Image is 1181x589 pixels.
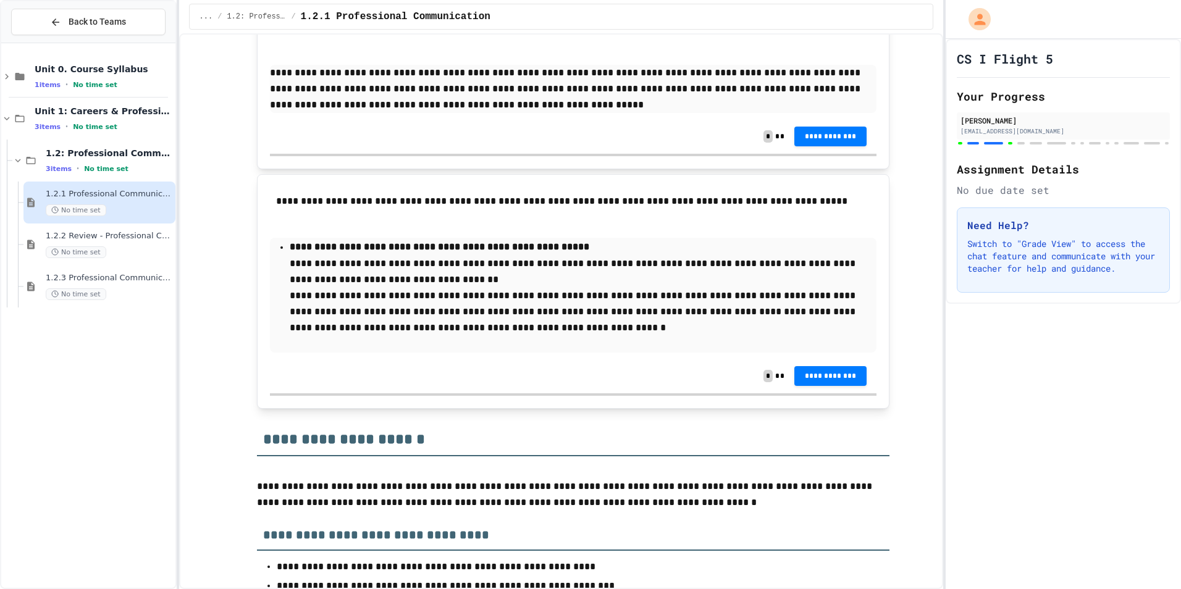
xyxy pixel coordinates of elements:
[957,161,1170,178] h2: Assignment Details
[46,189,173,199] span: 1.2.1 Professional Communication
[35,123,61,131] span: 3 items
[46,273,173,283] span: 1.2.3 Professional Communication Challenge
[35,81,61,89] span: 1 items
[46,148,173,159] span: 1.2: Professional Communication
[301,9,490,24] span: 1.2.1 Professional Communication
[960,127,1166,136] div: [EMAIL_ADDRESS][DOMAIN_NAME]
[11,9,166,35] button: Back to Teams
[46,288,106,300] span: No time set
[227,12,286,22] span: 1.2: Professional Communication
[46,204,106,216] span: No time set
[960,115,1166,126] div: [PERSON_NAME]
[957,88,1170,105] h2: Your Progress
[217,12,222,22] span: /
[956,5,994,33] div: My Account
[73,81,117,89] span: No time set
[957,50,1053,67] h1: CS I Flight 5
[84,165,128,173] span: No time set
[77,164,79,173] span: •
[35,106,173,117] span: Unit 1: Careers & Professionalism
[967,238,1159,275] p: Switch to "Grade View" to access the chat feature and communicate with your teacher for help and ...
[46,246,106,258] span: No time set
[291,12,295,22] span: /
[65,80,68,90] span: •
[200,12,213,22] span: ...
[73,123,117,131] span: No time set
[957,183,1170,198] div: No due date set
[46,231,173,241] span: 1.2.2 Review - Professional Communication
[65,122,68,132] span: •
[35,64,173,75] span: Unit 0. Course Syllabus
[967,218,1159,233] h3: Need Help?
[69,15,126,28] span: Back to Teams
[46,165,72,173] span: 3 items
